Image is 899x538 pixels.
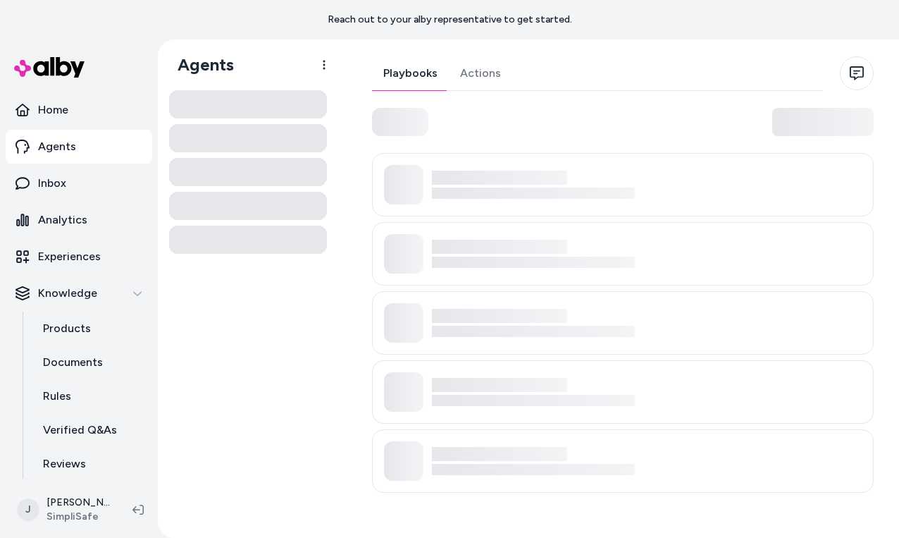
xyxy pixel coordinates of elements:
[38,248,101,265] p: Experiences
[38,175,66,192] p: Inbox
[166,54,234,75] h1: Agents
[29,379,152,413] a: Rules
[8,487,121,532] button: J[PERSON_NAME]SimpliSafe
[29,346,152,379] a: Documents
[38,285,97,302] p: Knowledge
[6,203,152,237] a: Analytics
[6,240,152,274] a: Experiences
[46,496,110,510] p: [PERSON_NAME]
[6,166,152,200] a: Inbox
[43,354,103,371] p: Documents
[38,138,76,155] p: Agents
[14,57,85,78] img: alby Logo
[6,93,152,127] a: Home
[29,413,152,447] a: Verified Q&As
[372,56,449,90] a: Playbooks
[29,312,152,346] a: Products
[29,447,152,481] a: Reviews
[43,456,86,472] p: Reviews
[38,102,68,118] p: Home
[38,212,87,228] p: Analytics
[17,499,39,521] span: J
[43,388,71,405] p: Rules
[6,130,152,164] a: Agents
[43,320,91,337] p: Products
[46,510,110,524] span: SimpliSafe
[6,276,152,310] button: Knowledge
[43,422,117,439] p: Verified Q&As
[328,13,572,27] p: Reach out to your alby representative to get started.
[449,56,512,90] a: Actions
